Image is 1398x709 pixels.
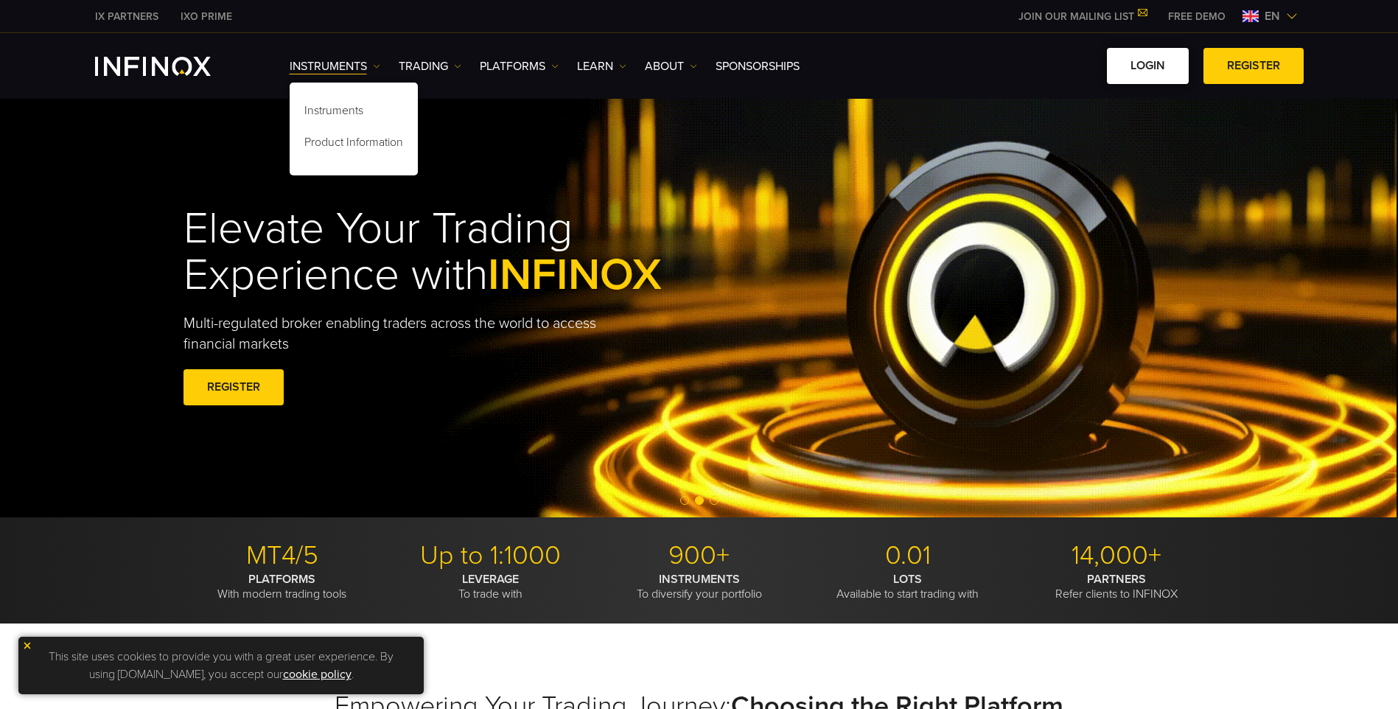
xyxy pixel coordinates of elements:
a: Learn [577,57,626,75]
p: MT4/5 [184,539,381,572]
p: 900+ [601,539,798,572]
a: REGISTER [1203,48,1304,84]
strong: LEVERAGE [462,572,519,587]
a: TRADING [399,57,461,75]
span: INFINOX [488,248,662,301]
a: INFINOX Logo [95,57,245,76]
a: Instruments [290,57,380,75]
p: Multi-regulated broker enabling traders across the world to access financial markets [184,313,621,354]
span: en [1259,7,1286,25]
a: ABOUT [645,57,697,75]
strong: PARTNERS [1087,572,1146,587]
strong: INSTRUMENTS [659,572,740,587]
strong: LOTS [893,572,922,587]
p: To trade with [392,572,590,601]
p: To diversify your portfolio [601,572,798,601]
strong: PLATFORMS [248,572,315,587]
p: 14,000+ [1018,539,1215,572]
a: Product Information [290,129,418,161]
p: Up to 1:1000 [392,539,590,572]
p: With modern trading tools [184,572,381,601]
img: yellow close icon [22,640,32,651]
a: cookie policy [283,667,352,682]
p: Available to start trading with [809,572,1007,601]
p: This site uses cookies to provide you with a great user experience. By using [DOMAIN_NAME], you a... [26,644,416,687]
a: INFINOX [169,9,243,24]
a: INFINOX MENU [1157,9,1237,24]
a: Instruments [290,97,418,129]
a: SPONSORSHIPS [716,57,800,75]
span: Go to slide 3 [710,496,719,505]
a: REGISTER [184,369,284,405]
a: PLATFORMS [480,57,559,75]
span: Go to slide 2 [695,496,704,505]
p: 0.01 [809,539,1007,572]
a: JOIN OUR MAILING LIST [1007,10,1157,23]
p: Refer clients to INFINOX [1018,572,1215,601]
a: INFINOX [84,9,169,24]
a: LOGIN [1107,48,1189,84]
h1: Elevate Your Trading Experience with [184,206,730,298]
span: Go to slide 1 [680,496,689,505]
